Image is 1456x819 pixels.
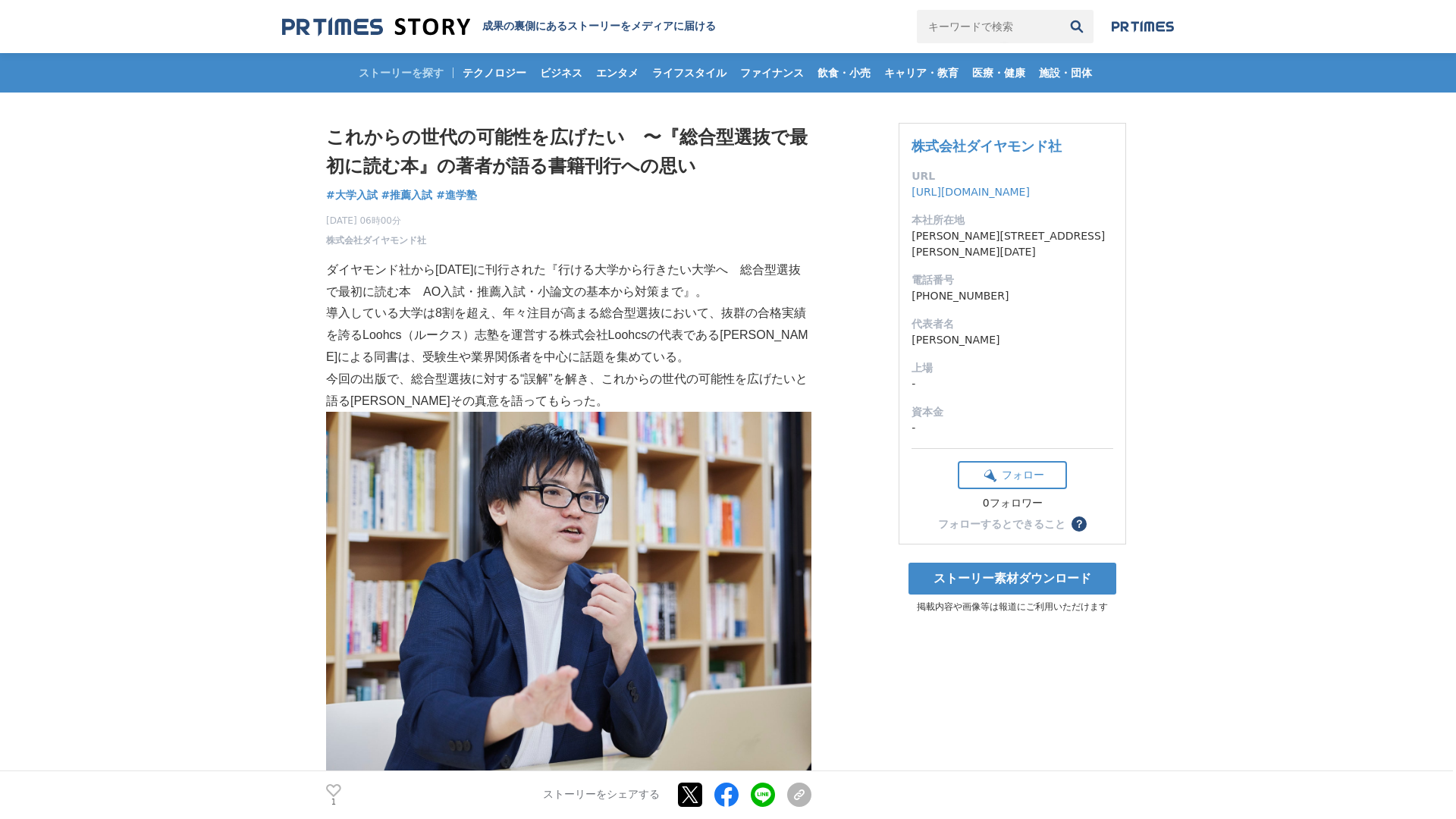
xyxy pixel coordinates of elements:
a: エンタメ [590,53,645,93]
img: 成果の裏側にあるストーリーをメディアに届ける [282,17,470,37]
span: テクノロジー [457,66,532,80]
div: 0フォロワー [958,497,1067,510]
a: 株式会社ダイヤモンド社 [912,138,1062,154]
span: [DATE] 06時00分 [326,214,426,227]
dd: - [912,420,1113,436]
a: 飲食・小売 [811,53,877,93]
a: 成果の裏側にあるストーリーをメディアに届ける 成果の裏側にあるストーリーをメディアに届ける [282,17,716,37]
dt: 代表者名 [912,316,1113,332]
dt: 電話番号 [912,272,1113,288]
dd: - [912,376,1113,392]
a: 株式会社ダイヤモンド社 [326,234,426,247]
a: テクノロジー [457,53,532,93]
p: 掲載内容や画像等は報道にご利用いただけます [899,601,1126,613]
a: ファイナンス [734,53,810,93]
dt: 本社所在地 [912,212,1113,228]
span: ビジネス [534,66,588,80]
a: ストーリー素材ダウンロード [908,563,1116,595]
button: ？ [1072,516,1087,532]
a: [URL][DOMAIN_NAME] [912,186,1030,198]
img: prtimes [1112,20,1174,33]
span: #推薦入試 [381,188,433,202]
div: フォローするとできること [938,519,1065,529]
a: ビジネス [534,53,588,93]
p: 導入している大学は8割を超え、年々注目が高まる総合型選抜において、抜群の合格実績を誇るLoohcs（ルークス）志塾を運営する株式会社Loohcsの代表である[PERSON_NAME]による同書は... [326,303,811,368]
p: ダイヤモンド社から[DATE]に刊行された『行ける大学から行きたい大学へ 総合型選抜で最初に読む本 AO入試・推薦入試・小論文の基本から対策まで』。 [326,259,811,303]
a: キャリア・教育 [878,53,965,93]
span: 施設・団体 [1033,66,1098,80]
p: 1 [326,799,341,806]
a: 医療・健康 [966,53,1031,93]
dt: URL [912,168,1113,184]
dd: [PERSON_NAME][STREET_ADDRESS][PERSON_NAME][DATE] [912,228,1113,260]
span: #大学入試 [326,188,378,202]
span: ライフスタイル [646,66,733,80]
button: フォロー [958,461,1067,489]
a: #推薦入試 [381,187,433,203]
h1: これからの世代の可能性を広げたい 〜『総合型選抜で最初に読む本』の著者が語る書籍刊⾏への思い [326,123,811,181]
span: 医療・健康 [966,66,1031,80]
dd: [PHONE_NUMBER] [912,288,1113,304]
span: キャリア・教育 [878,66,965,80]
span: エンタメ [590,66,645,80]
a: #大学入試 [326,187,378,203]
h2: 成果の裏側にあるストーリーをメディアに届ける [482,20,716,33]
span: 飲食・小売 [811,66,877,80]
dt: 資本金 [912,404,1113,420]
input: キーワードで検索 [917,10,1060,43]
p: 今回の出版で、総合型選抜に対する“誤解”を解き、これからの世代の可能性を広げたいと語る[PERSON_NAME]その真意を語ってもらった。 [326,369,811,413]
img: thumbnail_a1e42290-8c5b-11f0-9be3-074a6b9b5375.jpg [326,412,811,770]
dd: [PERSON_NAME] [912,332,1113,348]
p: ストーリーをシェアする [543,789,660,802]
span: ？ [1074,519,1084,529]
button: 検索 [1060,10,1094,43]
span: #進学塾 [436,188,477,202]
span: ファイナンス [734,66,810,80]
dt: 上場 [912,360,1113,376]
a: #進学塾 [436,187,477,203]
a: 施設・団体 [1033,53,1098,93]
a: ライフスタイル [646,53,733,93]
